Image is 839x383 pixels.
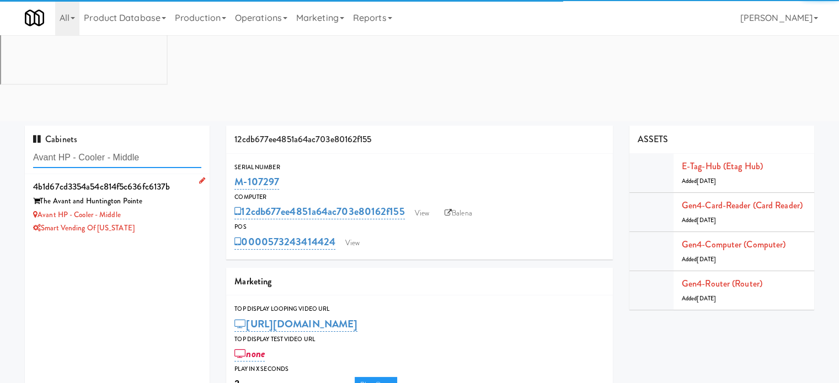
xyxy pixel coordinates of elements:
[682,199,803,212] a: Gen4-card-reader (Card Reader)
[682,177,716,185] span: Added
[33,195,201,208] div: The Avant and Huntington Pointe
[697,177,716,185] span: [DATE]
[33,179,201,195] div: 4b1d67cd3354a54c814f5c636fc6137b
[697,216,716,224] span: [DATE]
[234,334,605,345] div: Top Display Test Video Url
[234,222,605,233] div: POS
[409,205,435,222] a: View
[234,174,279,190] a: M-107297
[33,223,135,233] a: Smart Vending of [US_STATE]
[25,8,44,28] img: Micromart
[234,275,271,288] span: Marketing
[682,277,762,290] a: Gen4-router (Router)
[439,205,478,222] a: Balena
[234,192,605,203] div: Computer
[226,126,613,154] div: 12cdb677ee4851a64ac703e80162f155
[697,255,716,263] span: [DATE]
[682,294,716,303] span: Added
[682,255,716,263] span: Added
[234,364,605,375] div: Play in X seconds
[682,238,785,251] a: Gen4-computer (Computer)
[234,234,335,250] a: 0000573243414424
[234,204,404,219] a: 12cdb677ee4851a64ac703e80162f155
[234,316,357,332] a: [URL][DOMAIN_NAME]
[682,216,716,224] span: Added
[340,235,365,251] a: View
[682,160,763,172] a: E-tag-hub (Etag Hub)
[697,294,716,303] span: [DATE]
[25,174,210,240] li: 4b1d67cd3354a54c814f5c636fc6137bThe Avant and Huntington Pointe Avant HP - Cooler - MiddleSmart V...
[33,148,201,168] input: Search cabinets
[234,304,605,315] div: Top Display Looping Video Url
[234,346,265,362] a: none
[33,133,77,145] span: Cabinets
[234,162,605,173] div: Serial Number
[638,133,669,145] span: ASSETS
[33,209,121,220] a: Avant HP - Cooler - Middle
